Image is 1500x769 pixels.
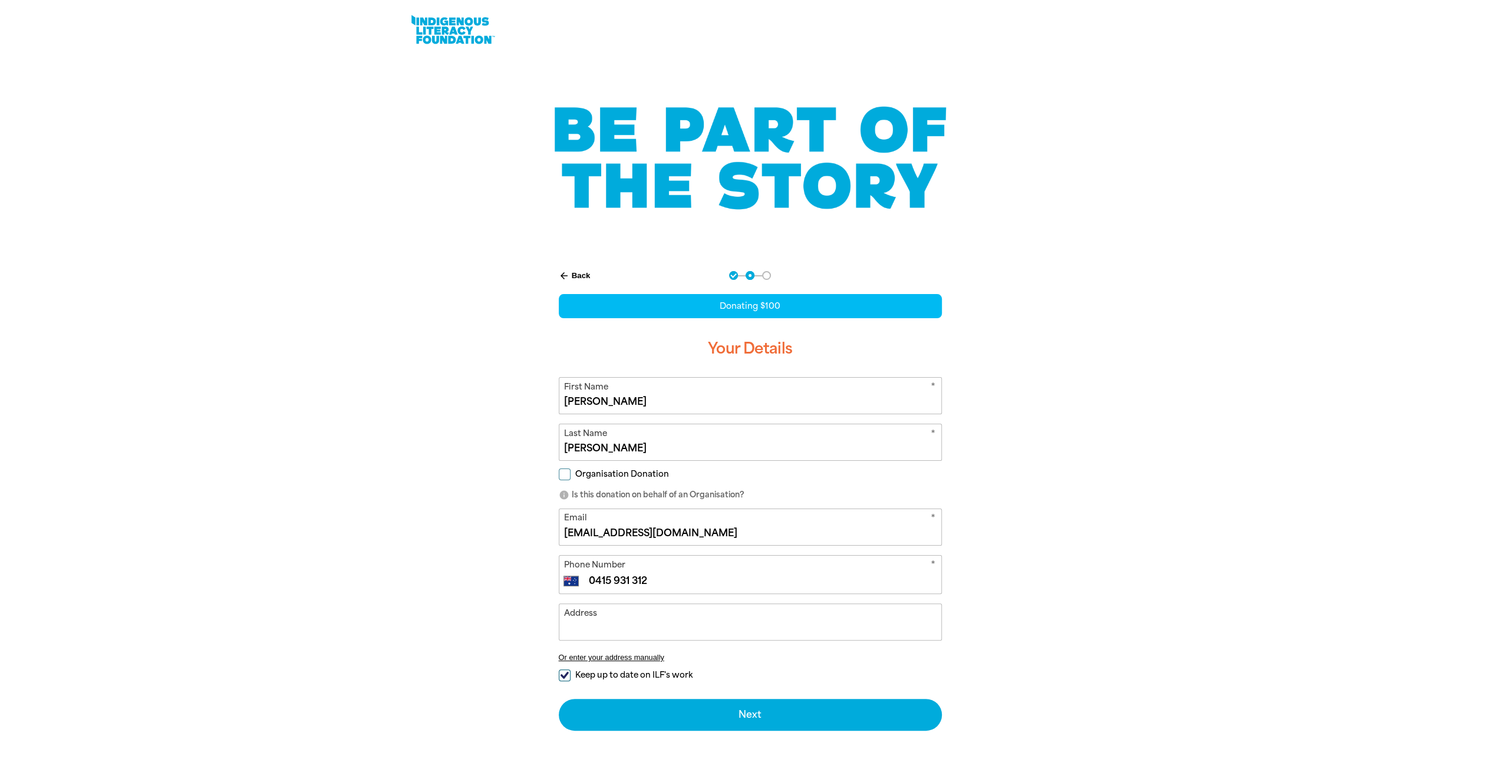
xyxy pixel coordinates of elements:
[575,669,693,681] span: Keep up to date on ILF's work
[762,271,771,280] button: Navigate to step 3 of 3 to enter your payment details
[931,559,935,573] i: Required
[559,490,569,500] i: info
[559,330,942,368] h3: Your Details
[575,468,669,480] span: Organisation Donation
[559,468,571,480] input: Organisation Donation
[559,294,942,318] div: Donating $100
[559,270,569,281] i: arrow_back
[554,266,595,286] button: Back
[746,271,754,280] button: Navigate to step 2 of 3 to enter your details
[559,699,942,731] button: Next
[729,271,738,280] button: Navigate to step 1 of 3 to enter your donation amount
[544,83,957,233] img: Be part of the story
[559,489,942,501] p: Is this donation on behalf of an Organisation?
[559,653,942,662] button: Or enter your address manually
[559,669,571,681] input: Keep up to date on ILF's work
